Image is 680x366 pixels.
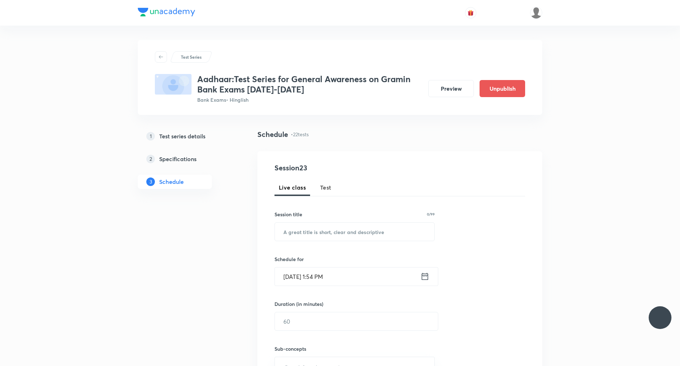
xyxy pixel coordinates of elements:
button: Unpublish [480,80,525,97]
h6: Session title [274,211,302,218]
a: 1Test series details [138,129,235,143]
a: Company Logo [138,8,195,18]
a: 2Specifications [138,152,235,166]
p: 1 [146,132,155,140]
img: ttu [656,313,664,322]
img: Company Logo [138,8,195,16]
h4: Session 23 [274,163,404,173]
img: fallback-thumbnail.png [155,74,192,95]
span: Live class [279,183,306,192]
h5: Schedule [159,177,184,186]
p: Bank Exams • Hinglish [197,96,423,104]
h6: Duration (in minutes) [274,300,323,308]
p: 0/99 [427,212,435,216]
input: A great title is short, clear and descriptive [275,223,434,241]
img: avatar [467,10,474,16]
button: avatar [465,7,476,18]
p: 3 [146,177,155,186]
input: 60 [275,312,438,330]
h5: Test series details [159,132,205,140]
p: Test Series [181,54,202,60]
p: 2 [146,155,155,163]
h4: Schedule [257,129,288,140]
h6: Sub-concepts [274,345,435,352]
h6: Schedule for [274,255,435,263]
p: • 22 tests [291,131,309,138]
h5: Specifications [159,155,197,163]
h3: Aadhaar:Test Series for General Awareness on Gramin Bank Exams [DATE]-[DATE] [197,74,423,95]
button: Preview [428,80,474,97]
span: Test [320,183,331,192]
img: Piyush Mishra [530,7,542,19]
